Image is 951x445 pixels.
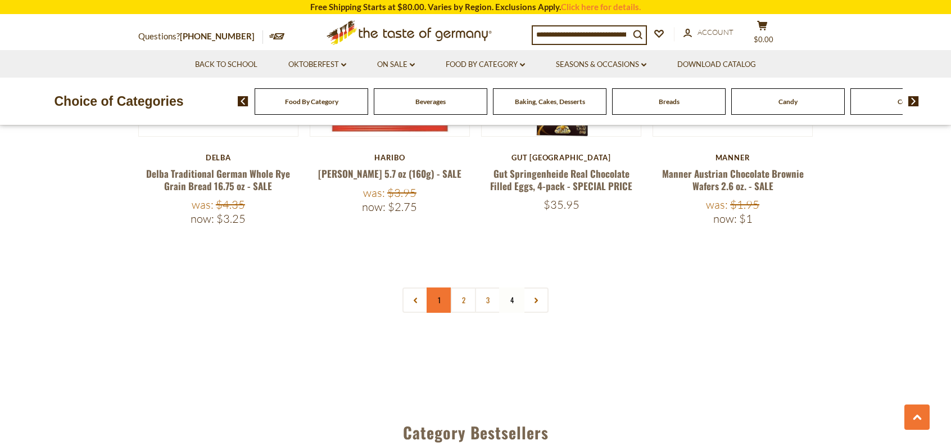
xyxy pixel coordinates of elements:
a: Food By Category [285,97,338,106]
a: Oktoberfest [288,59,346,71]
button: $0.00 [745,20,779,48]
a: Click here for details. [561,2,641,12]
a: Account [683,26,733,39]
label: Was: [363,186,385,200]
a: Cereal [898,97,917,106]
label: Now: [362,200,386,214]
a: Manner Austrian Chocolate Brownie Wafers 2.6 oz. - SALE [662,167,804,192]
a: Candy [778,97,798,106]
a: Delba Traditional German Whole Rye Grain Bread 16.75 oz - SALE [146,167,290,192]
a: 1 [427,287,452,313]
span: $0.00 [754,35,773,44]
a: [PERSON_NAME] 5.7 oz (160g) - SALE [318,167,461,181]
label: Now: [191,212,214,226]
a: 2 [451,287,476,313]
div: Delba [138,153,298,162]
div: Gut [GEOGRAPHIC_DATA] [481,153,641,162]
a: Download Catalog [677,59,756,71]
a: Breads [659,97,680,106]
span: $2.75 [388,200,417,214]
div: Haribo [310,153,470,162]
span: Account [698,28,733,37]
a: On Sale [377,59,415,71]
span: $1 [739,212,753,226]
a: Baking, Cakes, Desserts [515,97,585,106]
p: Questions? [138,29,263,44]
span: $1.95 [730,197,759,212]
span: $35.95 [544,197,579,212]
a: Gut Springenheide Real Chocolate Filled Eggs, 4-pack - SPECIAL PRICE [490,167,632,192]
img: previous arrow [238,96,248,106]
a: Seasons & Occasions [556,59,646,71]
img: next arrow [908,96,919,106]
a: [PHONE_NUMBER] [180,31,255,41]
label: Now: [713,212,737,226]
span: $3.25 [216,212,246,226]
span: $3.95 [387,186,416,200]
a: Beverages [415,97,446,106]
label: Was: [706,197,728,212]
a: Back to School [195,59,257,71]
span: $4.35 [216,197,245,212]
a: Food By Category [446,59,525,71]
label: Was: [192,197,214,212]
a: 3 [475,287,500,313]
div: Manner [653,153,813,162]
